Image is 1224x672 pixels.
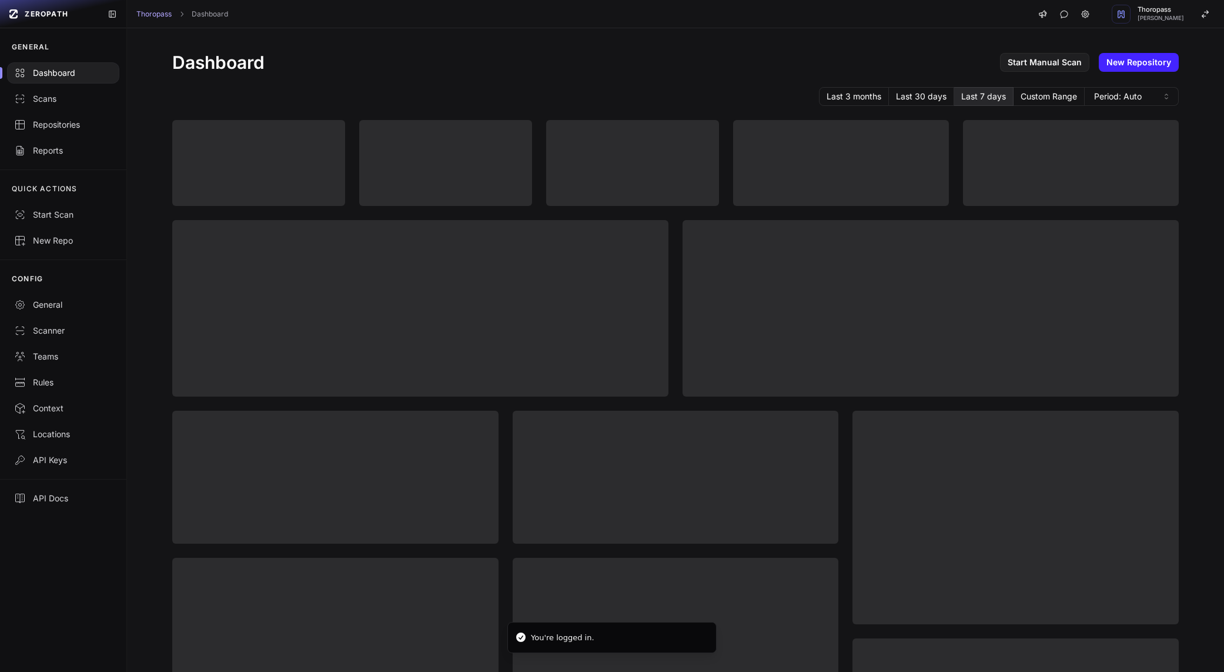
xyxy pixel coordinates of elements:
a: Thoropass [136,9,172,19]
div: General [14,299,112,311]
a: Dashboard [192,9,228,19]
span: ZEROPATH [25,9,68,19]
div: API Docs [14,493,112,504]
div: Scanner [14,325,112,337]
div: You're logged in. [531,632,594,644]
span: Thoropass [1138,6,1184,13]
div: Rules [14,377,112,388]
button: Last 30 days [889,87,954,106]
p: QUICK ACTIONS [12,184,78,194]
h1: Dashboard [172,52,265,73]
div: Locations [14,428,112,440]
svg: caret sort, [1162,92,1171,101]
button: Last 7 days [954,87,1014,106]
a: New Repository [1099,53,1179,72]
span: [PERSON_NAME] [1138,15,1184,21]
div: New Repo [14,235,112,247]
a: ZEROPATH [5,5,98,24]
svg: chevron right, [178,10,186,18]
a: Start Manual Scan [1000,53,1089,72]
button: Custom Range [1014,87,1085,106]
p: CONFIG [12,274,43,284]
div: Teams [14,351,112,362]
button: Last 3 months [819,87,889,106]
div: Scans [14,93,112,105]
div: Context [14,402,112,414]
div: Reports [14,145,112,157]
div: API Keys [14,454,112,466]
p: GENERAL [12,42,49,52]
div: Repositories [14,119,112,131]
div: Dashboard [14,67,112,79]
span: Period: Auto [1094,91,1142,102]
nav: breadcrumb [136,9,228,19]
div: Start Scan [14,209,112,221]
